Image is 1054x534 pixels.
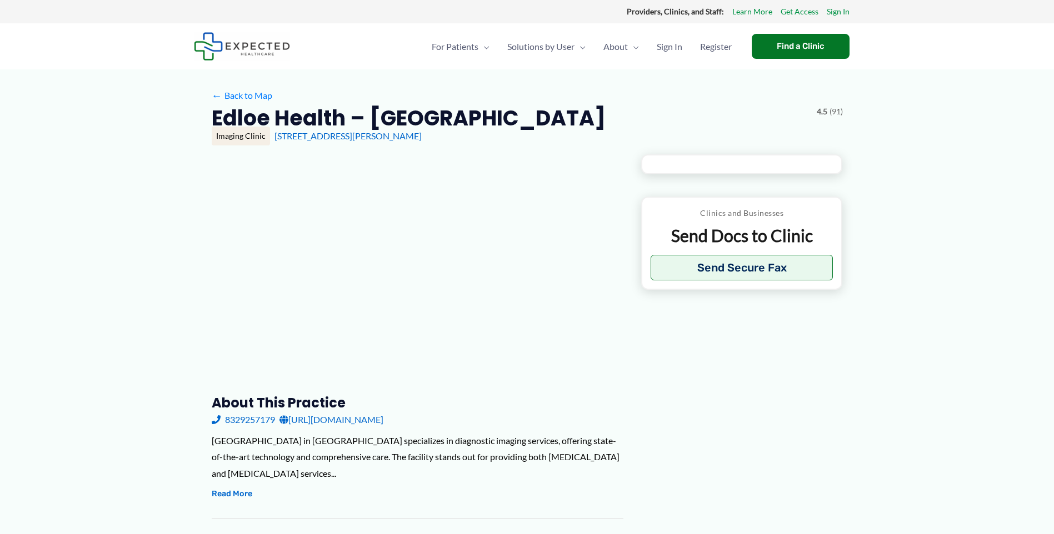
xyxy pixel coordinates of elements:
[423,27,498,66] a: For PatientsMenu Toggle
[194,32,290,61] img: Expected Healthcare Logo - side, dark font, small
[627,7,724,16] strong: Providers, Clinics, and Staff:
[732,4,772,19] a: Learn More
[691,27,741,66] a: Register
[651,255,833,280] button: Send Secure Fax
[595,27,648,66] a: AboutMenu Toggle
[781,4,818,19] a: Get Access
[657,27,682,66] span: Sign In
[212,411,275,428] a: 8329257179
[817,104,827,119] span: 4.5
[212,432,623,482] div: [GEOGRAPHIC_DATA] in [GEOGRAPHIC_DATA] specializes in diagnostic imaging services, offering state...
[212,87,272,104] a: ←Back to Map
[423,27,741,66] nav: Primary Site Navigation
[648,27,691,66] a: Sign In
[212,90,222,100] span: ←
[752,34,850,59] a: Find a Clinic
[274,130,422,141] a: [STREET_ADDRESS][PERSON_NAME]
[279,411,383,428] a: [URL][DOMAIN_NAME]
[651,206,833,220] p: Clinics and Businesses
[432,27,478,66] span: For Patients
[628,27,639,66] span: Menu Toggle
[212,487,252,501] button: Read More
[830,104,843,119] span: (91)
[498,27,595,66] a: Solutions by UserMenu Toggle
[651,225,833,246] p: Send Docs to Clinic
[212,127,270,145] div: Imaging Clinic
[700,27,732,66] span: Register
[507,27,575,66] span: Solutions by User
[603,27,628,66] span: About
[212,104,606,132] h2: Edloe Health – [GEOGRAPHIC_DATA]
[212,394,623,411] h3: About this practice
[575,27,586,66] span: Menu Toggle
[827,4,850,19] a: Sign In
[478,27,489,66] span: Menu Toggle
